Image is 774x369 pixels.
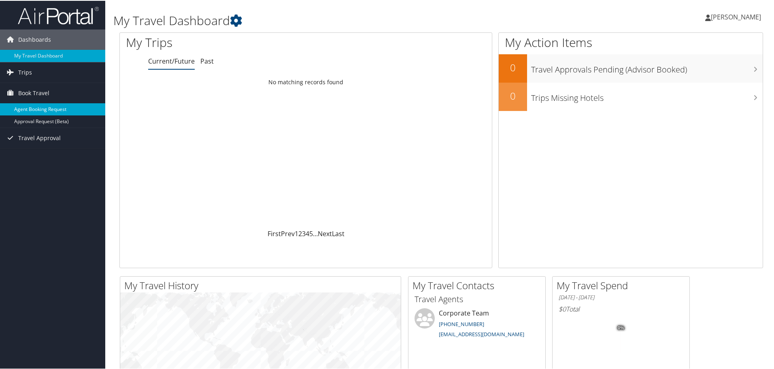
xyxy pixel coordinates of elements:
h1: My Trips [126,33,331,50]
a: Past [200,56,214,65]
span: … [313,228,318,237]
h2: My Travel Spend [557,278,689,292]
a: 3 [302,228,306,237]
h3: Travel Agents [415,293,539,304]
h2: 0 [499,60,527,74]
a: Next [318,228,332,237]
h3: Trips Missing Hotels [531,87,763,103]
a: 4 [306,228,309,237]
a: [EMAIL_ADDRESS][DOMAIN_NAME] [439,330,524,337]
h6: [DATE] - [DATE] [559,293,683,301]
a: 0Travel Approvals Pending (Advisor Booked) [499,53,763,82]
span: $0 [559,304,566,313]
span: Dashboards [18,29,51,49]
h6: Total [559,304,683,313]
span: Trips [18,62,32,82]
h2: My Travel History [124,278,401,292]
a: 0Trips Missing Hotels [499,82,763,110]
tspan: 0% [618,325,624,330]
a: Current/Future [148,56,195,65]
a: 1 [295,228,298,237]
img: airportal-logo.png [18,5,99,24]
a: 5 [309,228,313,237]
td: No matching records found [120,74,492,89]
a: Last [332,228,344,237]
a: [PHONE_NUMBER] [439,320,484,327]
h2: 0 [499,88,527,102]
a: First [268,228,281,237]
a: 2 [298,228,302,237]
h1: My Travel Dashboard [113,11,551,28]
span: Travel Approval [18,127,61,147]
h3: Travel Approvals Pending (Advisor Booked) [531,59,763,75]
a: [PERSON_NAME] [705,4,769,28]
h1: My Action Items [499,33,763,50]
span: Book Travel [18,82,49,102]
span: [PERSON_NAME] [711,12,761,21]
h2: My Travel Contacts [413,278,545,292]
a: Prev [281,228,295,237]
li: Corporate Team [410,307,543,341]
